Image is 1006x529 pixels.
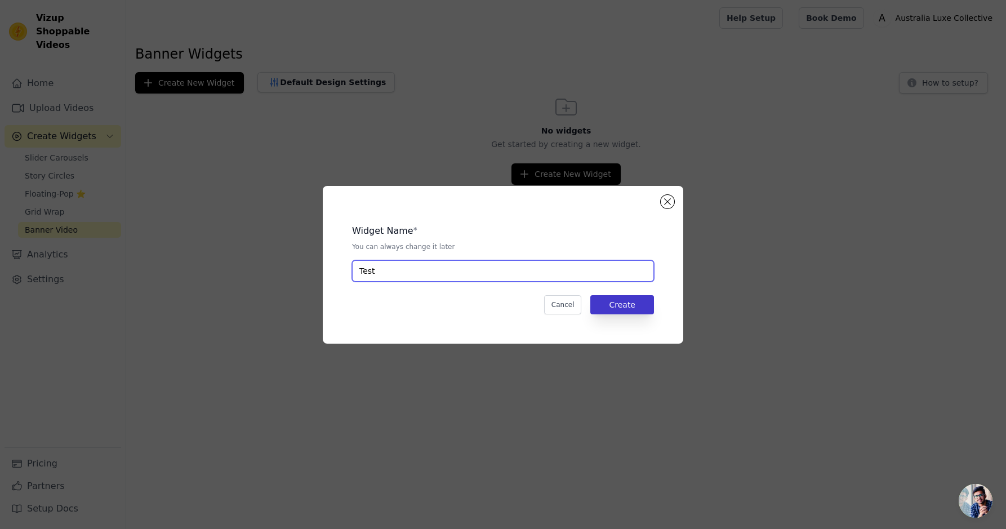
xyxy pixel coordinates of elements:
[590,295,654,314] button: Create
[352,242,654,251] p: You can always change it later
[661,195,674,208] button: Close modal
[352,224,413,238] legend: Widget Name
[959,484,992,518] a: Open chat
[544,295,582,314] button: Cancel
